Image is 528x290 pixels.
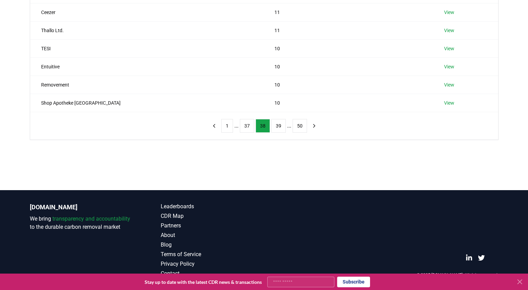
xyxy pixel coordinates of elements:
a: About [161,231,264,239]
p: [DOMAIN_NAME] [30,202,133,212]
a: View [444,27,454,34]
td: 10 [263,76,433,94]
td: 10 [263,94,433,112]
button: 50 [293,119,307,133]
a: View [444,81,454,88]
td: 11 [263,3,433,21]
a: View [444,100,454,106]
td: TESI [30,39,264,57]
a: Leaderboards [161,202,264,211]
p: We bring to the durable carbon removal market [30,215,133,231]
button: next page [308,119,320,133]
a: CDR Map [161,212,264,220]
a: View [444,9,454,16]
td: Thallo Ltd. [30,21,264,39]
a: Privacy Policy [161,260,264,268]
a: Terms of Service [161,250,264,259]
span: transparency and accountability [52,215,130,222]
li: ... [234,122,238,130]
button: previous page [208,119,220,133]
a: Contact [161,269,264,278]
button: 1 [221,119,233,133]
p: © 2025 [DOMAIN_NAME]. All rights reserved. [417,272,499,278]
button: 39 [271,119,286,133]
li: ... [287,122,291,130]
a: LinkedIn [466,254,472,261]
a: View [444,63,454,70]
td: Ceezer [30,3,264,21]
td: Removement [30,76,264,94]
a: Twitter [478,254,485,261]
button: 38 [256,119,270,133]
a: View [444,45,454,52]
td: 10 [263,57,433,76]
td: 11 [263,21,433,39]
td: 10 [263,39,433,57]
button: 37 [240,119,254,133]
td: Entuitive [30,57,264,76]
td: Shop Apotheke [GEOGRAPHIC_DATA] [30,94,264,112]
a: Partners [161,222,264,230]
a: Blog [161,241,264,249]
